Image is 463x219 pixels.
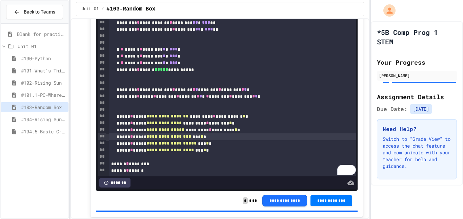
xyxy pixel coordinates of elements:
h2: Assignment Details [377,92,457,102]
span: #104.5-Basic Graphics Review [21,128,66,135]
span: #104-Rising Sun Plus [21,116,66,123]
span: #103-Random Box [106,5,155,13]
span: [DATE] [410,104,432,114]
p: Switch to "Grade View" to access the chat feature and communicate with your teacher for help and ... [383,136,451,170]
span: / [101,6,104,12]
span: Unit 01 [82,6,99,12]
div: [PERSON_NAME] [379,72,455,79]
span: #100-Python [21,55,66,62]
span: #103-Random Box [21,104,66,111]
span: #102-Rising Sun [21,79,66,86]
span: Back to Teams [24,8,55,16]
span: #101.1-PC-Where am I? [21,91,66,98]
h3: Need Help? [383,125,451,133]
div: My Account [376,3,397,18]
button: Back to Teams [6,5,63,19]
span: Unit 01 [18,43,66,50]
h2: Your Progress [377,58,457,67]
span: Blank for practice [17,30,66,38]
span: #101-What's This ?? [21,67,66,74]
span: Due Date: [377,105,407,113]
h1: *5B Comp Prog 1 STEM [377,27,457,46]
